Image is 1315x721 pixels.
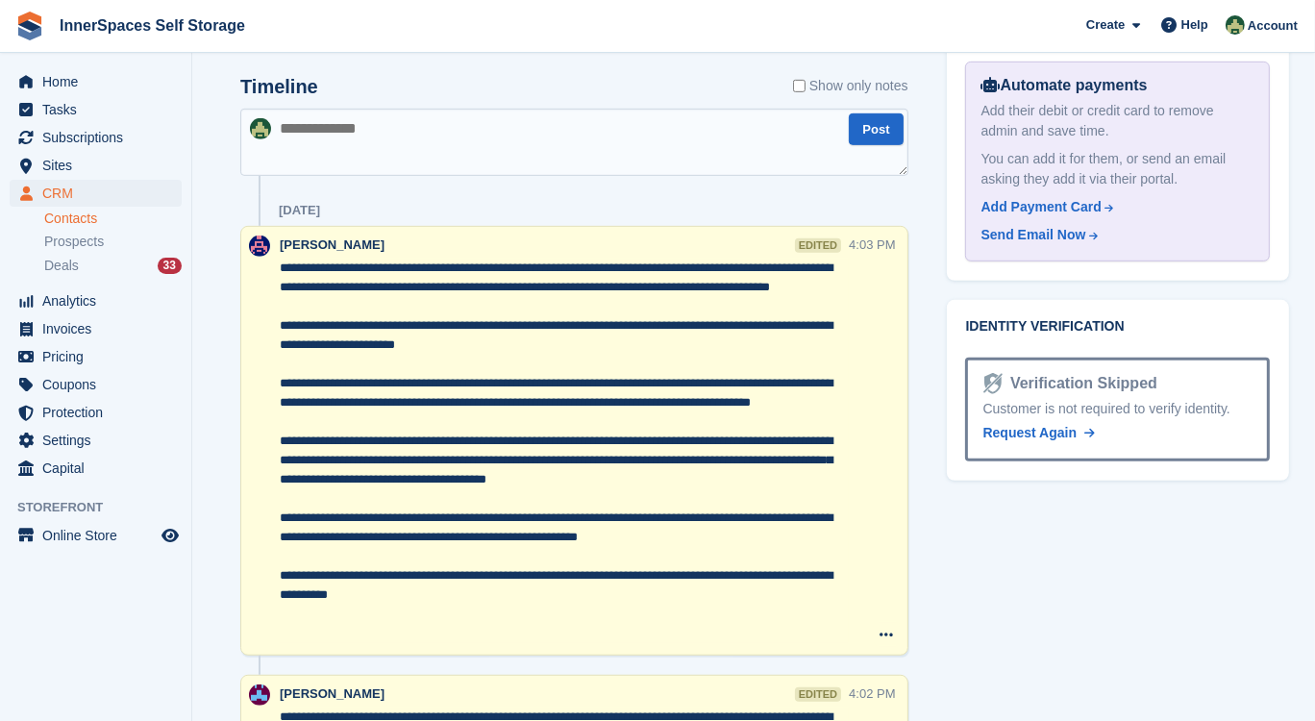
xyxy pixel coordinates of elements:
[250,118,271,139] img: Paula Amey
[44,257,79,275] span: Deals
[10,455,182,482] a: menu
[795,238,841,253] div: edited
[849,236,895,254] div: 4:03 PM
[981,149,1253,189] div: You can add it for them, or send an email asking they add it via their portal.
[240,76,318,98] h2: Timeline
[10,287,182,314] a: menu
[42,96,158,123] span: Tasks
[981,74,1253,97] div: Automate payments
[280,237,385,252] span: [PERSON_NAME]
[17,498,191,517] span: Storefront
[44,210,182,228] a: Contacts
[42,399,158,426] span: Protection
[42,287,158,314] span: Analytics
[10,152,182,179] a: menu
[795,687,841,702] div: edited
[981,197,1102,217] div: Add Payment Card
[849,684,895,703] div: 4:02 PM
[1226,15,1245,35] img: Paula Amey
[42,522,158,549] span: Online Store
[42,427,158,454] span: Settings
[793,76,908,96] label: Show only notes
[42,124,158,151] span: Subscriptions
[10,427,182,454] a: menu
[52,10,253,41] a: InnerSpaces Self Storage
[981,225,1086,245] div: Send Email Now
[983,425,1078,440] span: Request Again
[10,371,182,398] a: menu
[10,315,182,342] a: menu
[981,101,1253,141] div: Add their debit or credit card to remove admin and save time.
[10,399,182,426] a: menu
[983,399,1252,419] div: Customer is not required to verify identity.
[983,373,1003,394] img: Identity Verification Ready
[10,343,182,370] a: menu
[44,232,182,252] a: Prospects
[10,180,182,207] a: menu
[158,258,182,274] div: 33
[42,455,158,482] span: Capital
[1248,16,1298,36] span: Account
[279,203,320,218] div: [DATE]
[42,68,158,95] span: Home
[1181,15,1208,35] span: Help
[15,12,44,40] img: stora-icon-8386f47178a22dfd0bd8f6a31ec36ba5ce8667c1dd55bd0f319d3a0aa187defe.svg
[159,524,182,547] a: Preview store
[981,197,1246,217] a: Add Payment Card
[42,343,158,370] span: Pricing
[793,76,806,96] input: Show only notes
[249,684,270,706] img: Paul Allo
[983,423,1095,443] a: Request Again
[849,113,903,145] button: Post
[42,315,158,342] span: Invoices
[10,96,182,123] a: menu
[42,152,158,179] span: Sites
[10,68,182,95] a: menu
[1086,15,1125,35] span: Create
[249,236,270,257] img: Dominic Hampson
[10,124,182,151] a: menu
[280,686,385,701] span: [PERSON_NAME]
[44,233,104,251] span: Prospects
[1003,372,1157,395] div: Verification Skipped
[42,371,158,398] span: Coupons
[44,256,182,276] a: Deals 33
[966,319,1270,335] h2: Identity verification
[42,180,158,207] span: CRM
[10,522,182,549] a: menu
